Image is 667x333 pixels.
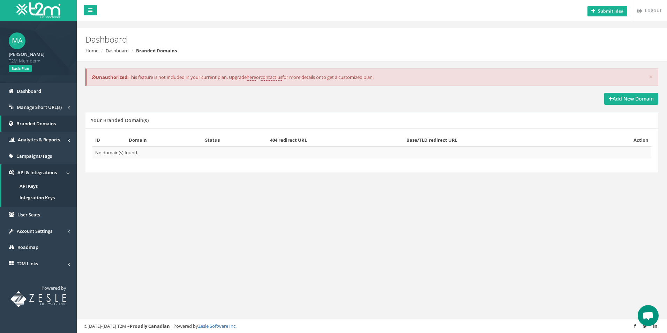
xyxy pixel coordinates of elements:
a: Dashboard [106,47,129,54]
div: ©[DATE]-[DATE] T2M – | Powered by [84,323,660,330]
b: Unauthorized: [92,74,129,80]
strong: Branded Domains [136,47,177,54]
span: MA [9,32,25,49]
th: Base/TLD redirect URL [404,134,585,146]
span: Manage Short URL(s) [17,104,62,110]
a: Zesle Software Inc. [198,323,237,329]
img: T2M [16,2,60,18]
th: ID [92,134,126,146]
a: Integration Keys [1,192,77,203]
span: API Keys [20,183,38,189]
strong: Proudly Canadian [130,323,170,329]
span: Powered by [42,285,66,291]
img: T2M URL Shortener powered by Zesle Software Inc. [10,291,66,307]
span: Branded Domains [16,120,56,127]
th: 404 redirect URL [267,134,404,146]
span: API & Integrations [17,169,57,176]
div: This feature is not included in your current plan. Upgrade or for more details or to get a custom... [85,68,658,86]
span: T2M Links [17,260,38,267]
span: Campaigns/Tags [16,153,52,159]
span: Analytics & Reports [18,136,60,143]
th: Domain [126,134,202,146]
a: [PERSON_NAME] T2M Member [9,49,68,64]
span: User Seats [17,212,40,218]
span: Dashboard [17,88,41,94]
a: Add New Domain [604,93,658,105]
strong: Add New Domain [609,95,654,102]
a: here [247,74,256,81]
span: Basic Plan [9,65,32,72]
span: T2M Member [9,58,68,64]
div: Open chat [638,305,659,326]
td: No domain(s) found. [92,146,651,158]
span: Integration Keys [20,194,55,201]
strong: [PERSON_NAME] [9,51,44,57]
a: API Keys [1,180,77,192]
h2: Dashboard [85,35,561,44]
b: Submit idea [598,8,623,14]
h5: Your Branded Domain(s) [91,118,149,123]
span: Account Settings [17,228,52,234]
span: Roadmap [17,244,38,250]
a: contact us [261,74,282,81]
button: Submit idea [587,6,627,16]
th: Action [585,134,651,146]
th: Status [202,134,267,146]
a: Home [85,47,98,54]
button: × [649,73,653,81]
